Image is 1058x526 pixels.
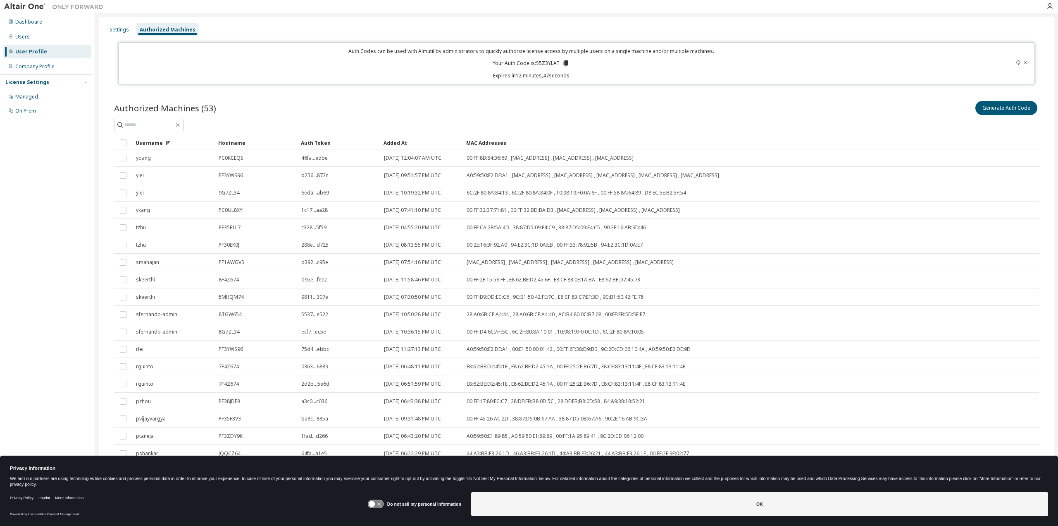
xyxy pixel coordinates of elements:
[219,346,243,353] span: PF3YWS96
[219,416,241,422] span: PF35F3V3
[124,48,939,55] p: Auth Codes can be used with Almutil by administrators to quickly authorize license access by mult...
[467,294,643,300] span: 00:FF:B9:DD:EC:C6 , 9C:B1:50:42:FE:7C , E8:CF:83:C7:EF:3D , 9C:B1:50:42:FE:78
[467,224,646,231] span: 00:FF:CA:2B:5A:4D , 38:87:D5:09:F4:C9 , 38:87:D5:09:F4:C5 , 90:2E:16:AB:9D:46
[467,172,719,179] span: A0:59:50:E2:DE:A1 , [MAC_ADDRESS] , [MAC_ADDRESS] , [MAC_ADDRESS] , [MAC_ADDRESS] , [MAC_ADDRESS]
[219,398,240,405] span: PF38JDF8
[467,276,640,283] span: 00:FF:2F:15:56:FF , E8:62:BE:D2:45:6F , E8:CF:83:0E:1A:BA , E8:62:BE:D2:45:73
[467,416,647,422] span: 00:FF:45:26:AC:2D , 38:87:D5:0B:67:AA , 38:87:D5:0B:67:A6 , 90:2E:16:AB:9C:3A
[467,433,643,440] span: A0:59:50:E1:89:85 , A0:59:50:E1:89:89 , 00:FF:1A:95:89:41 , 9C:2D:CD:06:12:00
[301,207,328,214] span: 1c17...aa28
[15,34,30,40] div: Users
[219,363,239,370] span: 7F4Z674
[301,311,328,318] span: 5537...e522
[136,136,212,149] div: Username
[136,224,146,231] span: tzhu
[136,433,154,440] span: ptaneja
[301,259,328,266] span: d392...c95e
[219,433,243,440] span: PF3ZDY9K
[15,94,38,100] div: Managed
[467,398,645,405] span: 00:FF:17:80:EC:C7 , 28:DF:EB:B8:0D:5C , 28:DF:EB:B8:0D:58 , 84:A9:38:18:52:21
[301,398,327,405] span: a3c0...c036
[384,276,441,283] span: [DATE] 11:58:46 PM UTC
[219,224,241,231] span: PF35F1L7
[467,190,686,196] span: 6C:2F:80:8A:84:13 , 6C:2F:80:8A:84:0F , 10:98:19:F0:0A:6F , 00:FF:58:8A:64:89 , D8:EC:5E:B2:5F:54
[15,19,43,25] div: Dashboard
[301,172,328,179] span: b256...872c
[384,363,441,370] span: [DATE] 06:48:11 PM UTC
[467,381,685,387] span: E8:62:BE:D2:45:1E , E8:62:BE:D2:45:1A , 00:FF:25:2E:B6:7D , E8:CF:83:13:11:4F , E8:CF:83:13:11:4E
[219,294,244,300] span: 5MHQM74
[384,207,441,214] span: [DATE] 07:41:10 PM UTC
[219,276,239,283] span: 8F4Z674
[384,294,441,300] span: [DATE] 07:30:50 PM UTC
[136,329,177,335] span: sfernando-admin
[384,259,441,266] span: [DATE] 07:54:16 PM UTC
[219,381,239,387] span: 7F4Z674
[219,190,240,196] span: 9G7ZL34
[467,207,680,214] span: 00:FF:32:37:71:81 , 00:FF:32:BD:BA:D3 , [MAC_ADDRESS] , [MAC_ADDRESS] , [MAC_ADDRESS]
[136,381,153,387] span: rguinto
[219,259,244,266] span: PF1AWGVS
[384,242,441,248] span: [DATE] 08:13:55 PM UTC
[384,311,441,318] span: [DATE] 10:50:28 PM UTC
[466,136,948,149] div: MAC Addresses
[136,450,158,457] span: pshankar
[136,276,155,283] span: skeerthi
[136,207,150,214] span: ykang
[219,450,241,457] span: JQQCZ64
[301,433,328,440] span: 1fad...d266
[136,363,153,370] span: rguinto
[301,381,329,387] span: 2d2b...5e6d
[384,329,441,335] span: [DATE] 10:36:15 PM UTC
[467,329,644,335] span: 00:FF:D4:6C:AF:5C , 6C:2F:80:8A:10:01 , 10:98:19:F0:0C:1D , 6C:2F:80:8A:10:05
[301,276,327,283] span: d95e...fec2
[15,63,55,70] div: Company Profile
[136,416,166,422] span: pvijayvargya
[15,108,36,114] div: On Prem
[114,102,216,114] span: Authorized Machines (53)
[384,346,441,353] span: [DATE] 11:27:13 PM UTC
[467,346,691,353] span: A0:59:50:E2:DE:A1 , 00:E1:50:00:01:42 , 00:FF:6F:38:D9:B0 , 9C:2D:CD:06:10:4A , A0:59:50:E2:DE:9D
[384,398,441,405] span: [DATE] 06:43:38 PM UTC
[15,48,47,55] div: User Profile
[493,60,570,67] p: Your Auth Code is: S5Z3YLAT
[384,190,441,196] span: [DATE] 10:19:32 PM UTC
[384,433,441,440] span: [DATE] 06:43:20 PM UTC
[136,190,144,196] span: ylei
[4,2,107,11] img: Altair One
[384,381,441,387] span: [DATE] 06:51:59 PM UTC
[301,242,329,248] span: 288e...d725
[136,294,155,300] span: skeerthi
[219,242,239,248] span: PF30EK0J
[219,172,243,179] span: PF3YWS96
[301,363,328,370] span: 0363...6889
[467,363,685,370] span: E8:62:BE:D2:45:1E , E8:62:BE:D2:45:1A , 00:FF:25:2E:B6:7D , E8:CF:83:13:11:4F , E8:CF:83:13:11:4E
[301,329,326,335] span: ecf7...ec5e
[467,155,634,161] span: 00:FF:8B:84:36:69 , [MAC_ADDRESS] , [MAC_ADDRESS] , [MAC_ADDRESS]
[110,26,129,33] div: Settings
[384,172,441,179] span: [DATE] 09:51:57 PM UTC
[218,136,294,149] div: Hostname
[384,155,441,161] span: [DATE] 12:04:07 AM UTC
[136,311,177,318] span: sfernando-admin
[301,416,328,422] span: ba8c...885a
[140,26,195,33] div: Authorized Machines
[467,242,643,248] span: 90:2E:16:3F:92:A0 , 94:E2:3C:1D:0A:EB , 00:FF:33:78:92:5B , 94:E2:3C:1D:0A:E7
[219,207,243,214] span: PC0UL8XY
[219,155,243,161] span: PC0KCEQS
[384,136,460,149] div: Added At
[301,190,329,196] span: 6eda...ab69
[301,294,328,300] span: 9811...307e
[301,155,328,161] span: 46fa...edbe
[384,450,441,457] span: [DATE] 06:22:29 PM UTC
[301,450,327,457] span: 64fa...a1e5
[136,259,159,266] span: smahajan
[136,172,144,179] span: ylei
[5,79,49,86] div: License Settings
[124,72,939,79] p: Expires in 12 minutes, 47 seconds
[384,224,441,231] span: [DATE] 04:55:20 PM UTC
[219,329,240,335] span: 8G7ZL34
[301,136,377,149] div: Auth Token
[467,259,674,266] span: [MAC_ADDRESS] , [MAC_ADDRESS] , [MAC_ADDRESS] , [MAC_ADDRESS] , [MAC_ADDRESS]
[136,155,151,161] span: ypang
